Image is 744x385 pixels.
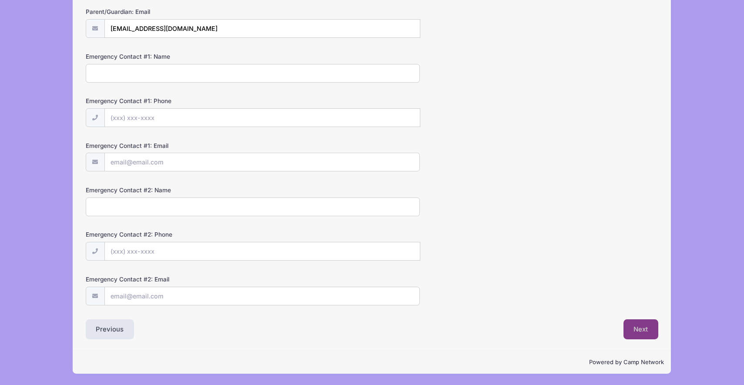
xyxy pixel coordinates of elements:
[104,153,420,171] input: email@email.com
[80,358,664,367] p: Powered by Camp Network
[86,186,277,194] label: Emergency Contact #2: Name
[104,108,420,127] input: (xxx) xxx-xxxx
[86,319,134,339] button: Previous
[86,52,277,61] label: Emergency Contact #1: Name
[86,97,277,105] label: Emergency Contact #1: Phone
[86,275,277,284] label: Emergency Contact #2: Email
[86,7,277,16] label: Parent/Guardian: Email
[104,287,420,305] input: email@email.com
[86,230,277,239] label: Emergency Contact #2: Phone
[623,319,659,339] button: Next
[86,141,277,150] label: Emergency Contact #1: Email
[104,19,420,38] input: email@email.com
[104,242,420,261] input: (xxx) xxx-xxxx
